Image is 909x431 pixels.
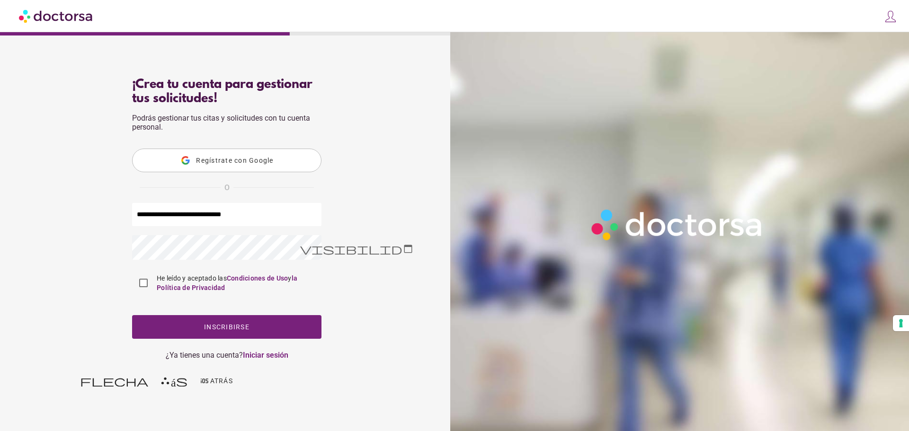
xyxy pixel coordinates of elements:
[132,114,310,132] font: Podrás gestionar tus citas y solicitudes con tu cuenta personal.
[132,315,321,339] button: Inscribirse
[587,204,768,245] img: Logo-Doctorsa-trans-White-partial-flat.png
[157,274,297,291] a: la Política de Privacidad
[300,242,414,255] font: visibilidad
[893,315,909,331] button: Sus preferencias de consentimiento para las tecnologías de seguimiento
[132,149,321,172] button: Regístrate con Google
[204,323,250,331] font: Inscribirse
[227,274,288,282] a: Condiciones de Uso
[157,274,227,282] font: He leído y aceptado las
[196,157,273,164] font: Regístrate con Google
[243,351,288,360] a: Iniciar sesión
[224,183,230,192] font: O
[884,10,897,23] img: icons8-customer-100.png
[132,78,312,106] font: ¡Crea tu cuenta para gestionar tus solicitudes!
[288,274,291,282] font: y
[76,369,237,393] button: flecha_atrás_ios Atrás
[19,5,94,26] img: Doctorsa.com
[210,377,233,385] font: Atrás
[166,351,243,360] font: ¿Ya tienes una cuenta?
